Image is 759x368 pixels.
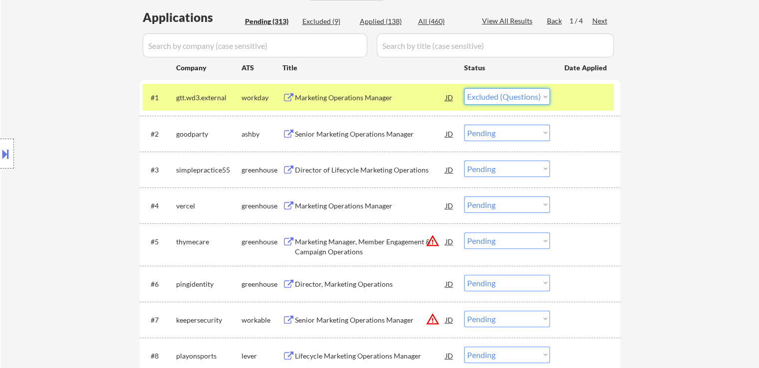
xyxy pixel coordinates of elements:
[464,58,550,76] div: Status
[151,315,168,325] div: #7
[295,129,446,139] div: Senior Marketing Operations Manager
[302,16,352,26] div: Excluded (9)
[176,129,242,139] div: goodparty
[282,63,455,73] div: Title
[564,63,608,73] div: Date Applied
[245,16,295,26] div: Pending (313)
[482,16,535,26] div: View All Results
[445,347,455,365] div: JD
[242,351,282,361] div: lever
[242,315,282,325] div: workable
[592,16,608,26] div: Next
[295,201,446,211] div: Marketing Operations Manager
[176,279,242,289] div: pingidentity
[569,16,592,26] div: 1 / 4
[295,165,446,175] div: Director of Lifecycle Marketing Operations
[242,129,282,139] div: ashby
[176,63,242,73] div: Company
[242,201,282,211] div: greenhouse
[242,93,282,103] div: workday
[360,16,410,26] div: Applied (138)
[176,237,242,247] div: thymecare
[445,88,455,106] div: JD
[242,165,282,175] div: greenhouse
[295,315,446,325] div: Senior Marketing Operations Manager
[426,234,440,248] button: warning_amber
[176,201,242,211] div: vercel
[242,63,282,73] div: ATS
[143,33,367,57] input: Search by company (case sensitive)
[426,312,440,326] button: warning_amber
[445,311,455,329] div: JD
[445,161,455,179] div: JD
[295,279,446,289] div: Director, Marketing Operations
[295,351,446,361] div: Lifecycle Marketing Operations Manager
[377,33,614,57] input: Search by title (case sensitive)
[176,93,242,103] div: gtt.wd3.external
[295,93,446,103] div: Marketing Operations Manager
[176,165,242,175] div: simplepractice55
[295,237,446,256] div: Marketing Manager, Member Engagement & Campaign Operations
[242,237,282,247] div: greenhouse
[445,196,455,214] div: JD
[143,11,242,23] div: Applications
[176,315,242,325] div: keepersecurity
[151,351,168,361] div: #8
[547,16,563,26] div: Back
[445,275,455,293] div: JD
[445,125,455,143] div: JD
[445,232,455,250] div: JD
[151,279,168,289] div: #6
[242,279,282,289] div: greenhouse
[176,351,242,361] div: playonsports
[418,16,468,26] div: All (460)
